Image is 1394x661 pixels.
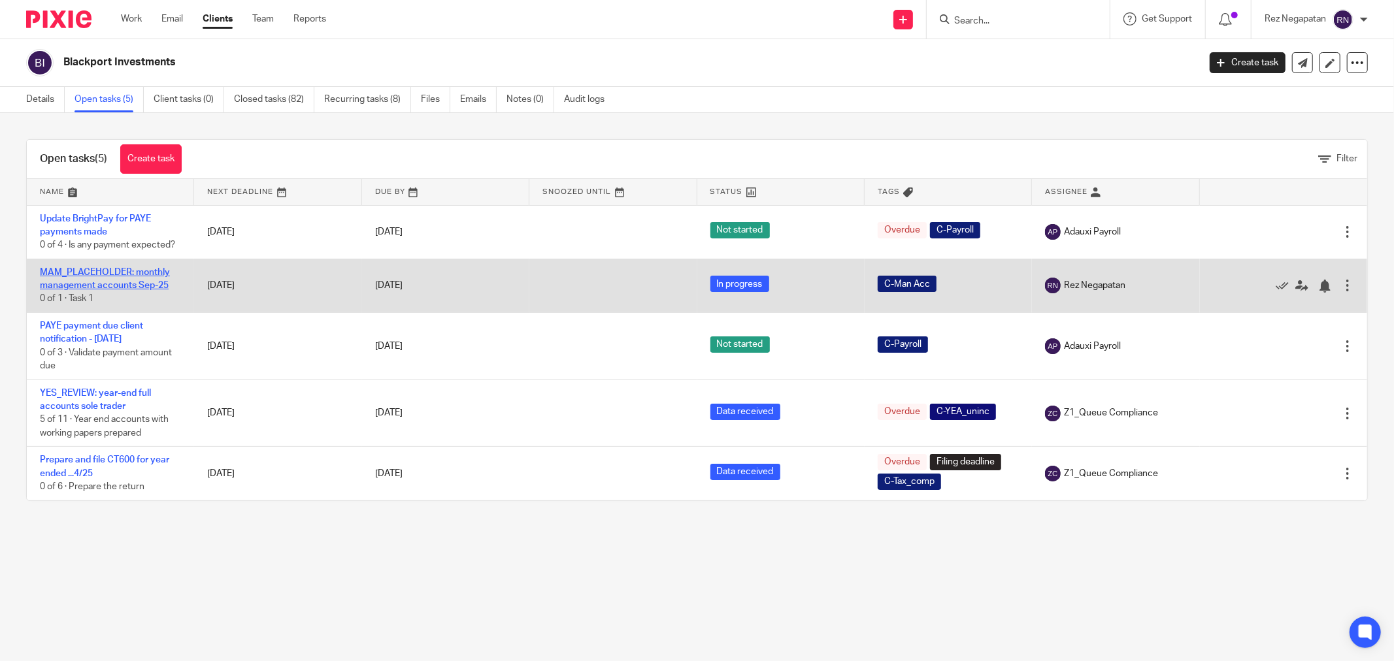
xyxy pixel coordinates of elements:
td: [DATE] [194,312,361,379]
a: Create task [120,144,182,174]
span: Adauxi Payroll [1064,225,1121,238]
a: Reports [293,12,326,25]
a: PAYE payment due client notification - [DATE] [40,321,143,344]
a: Client tasks (0) [154,87,224,112]
a: Details [26,87,65,112]
a: Work [121,12,142,25]
span: [DATE] [375,281,403,290]
span: 0 of 3 · Validate payment amount due [40,348,172,371]
span: Overdue [878,454,927,470]
img: svg%3E [1045,224,1061,240]
a: Update BrightPay for PAYE payments made [40,214,151,236]
span: Tags [878,188,900,195]
span: [DATE] [375,342,403,351]
h1: Open tasks [40,152,107,166]
a: Audit logs [564,87,614,112]
span: [DATE] [375,469,403,478]
span: In progress [710,276,769,292]
a: Files [421,87,450,112]
a: Mark as done [1276,279,1295,292]
span: [DATE] [375,227,403,236]
a: Prepare and file CT600 for year ended ...4/25 [40,455,169,477]
img: svg%3E [1333,9,1353,30]
span: Filter [1336,154,1357,163]
a: Email [161,12,183,25]
span: 0 of 4 · Is any payment expected? [40,240,175,250]
span: Data received [710,404,780,420]
a: Clients [203,12,233,25]
span: Z1_Queue Compliance [1064,467,1158,480]
h2: Blackport Investments [63,56,965,69]
span: Filing deadline [930,454,1001,470]
span: Status [710,188,743,195]
td: [DATE] [194,447,361,500]
img: svg%3E [1045,338,1061,354]
img: svg%3E [1045,406,1061,421]
a: Closed tasks (82) [234,87,314,112]
span: 5 of 11 · Year end accounts with working papers prepared [40,415,169,438]
span: Not started [710,222,770,238]
span: 0 of 1 · Task 1 [40,295,93,304]
span: C-YEA_uninc [930,404,996,420]
a: Notes (0) [506,87,554,112]
span: Get Support [1142,14,1192,24]
span: Data received [710,464,780,480]
a: YES_REVIEW: year-end full accounts sole trader [40,389,151,411]
img: Pixie [26,10,91,28]
a: Team [252,12,274,25]
span: (5) [95,153,107,164]
a: MAM_PLACEHOLDER: monthly management accounts Sep-25 [40,268,170,290]
span: Snoozed Until [542,188,611,195]
img: svg%3E [1045,466,1061,481]
a: Open tasks (5) [75,87,144,112]
td: [DATE] [194,205,361,259]
input: Search [953,16,1070,27]
span: 0 of 6 · Prepare the return [40,482,144,491]
span: Not started [710,336,770,353]
a: Create task [1210,52,1286,73]
span: C-Tax_comp [878,474,941,490]
span: Adauxi Payroll [1064,340,1121,353]
a: Recurring tasks (8) [324,87,411,112]
img: svg%3E [1045,278,1061,293]
span: Overdue [878,222,927,238]
span: Z1_Queue Compliance [1064,406,1158,419]
td: [DATE] [194,379,361,447]
td: [DATE] [194,259,361,312]
img: svg%3E [26,49,54,76]
a: Emails [460,87,497,112]
span: C-Payroll [930,222,980,238]
span: Rez Negapatan [1064,279,1125,292]
span: C-Man Acc [878,276,937,292]
span: [DATE] [375,409,403,418]
span: Overdue [878,404,927,420]
span: C-Payroll [878,336,928,353]
p: Rez Negapatan [1265,12,1326,25]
